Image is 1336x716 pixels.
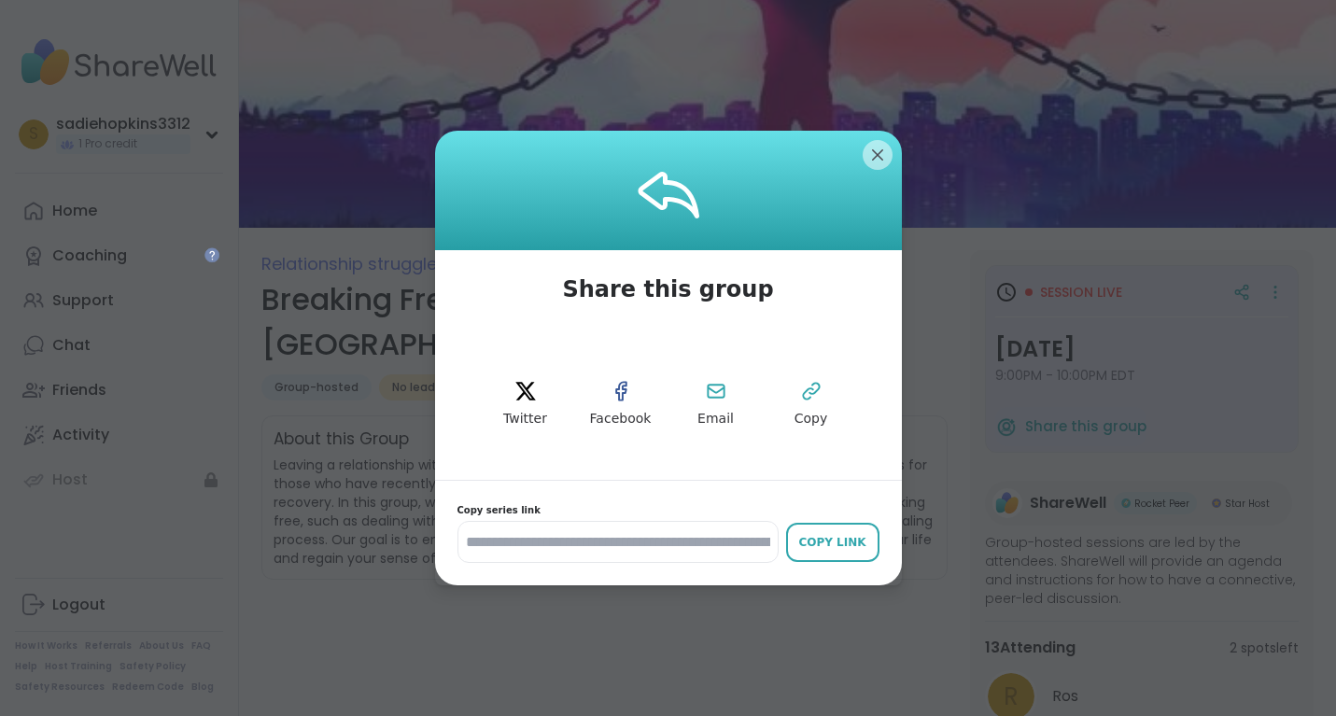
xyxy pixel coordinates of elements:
[484,362,568,446] button: twitter
[457,503,879,517] span: Copy series link
[769,362,853,446] button: Copy
[540,250,795,329] span: Share this group
[590,410,652,428] span: Facebook
[674,362,758,446] button: Email
[795,410,828,428] span: Copy
[786,523,879,562] button: Copy Link
[503,410,547,428] span: Twitter
[697,410,734,428] span: Email
[795,534,870,551] div: Copy Link
[579,362,663,446] button: Facebook
[579,362,663,446] button: facebook
[204,247,219,262] iframe: Spotlight
[484,362,568,446] button: Twitter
